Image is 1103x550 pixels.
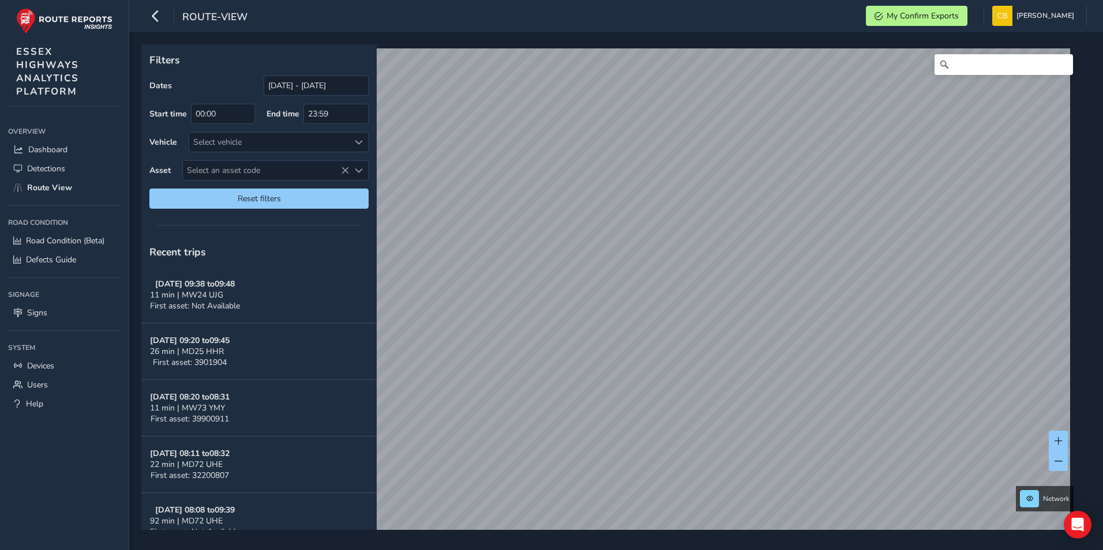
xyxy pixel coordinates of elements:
a: Detections [8,159,121,178]
span: Reset filters [158,193,360,204]
span: First asset: 32200807 [151,470,229,481]
strong: [DATE] 09:20 to 09:45 [150,335,230,346]
a: Route View [8,178,121,197]
strong: [DATE] 08:20 to 08:31 [150,391,230,402]
span: Route View [27,182,72,193]
button: [DATE] 08:20 to08:3111 min | MW73 YMYFirst asset: 39900911 [141,380,377,436]
img: diamond-layout [992,6,1012,26]
strong: [DATE] 08:08 to 09:39 [155,504,235,515]
label: End time [267,108,299,119]
a: Devices [8,356,121,375]
span: Help [26,398,43,409]
strong: [DATE] 08:11 to 08:32 [150,448,230,459]
span: Users [27,379,48,390]
button: [DATE] 08:11 to08:3222 min | MD72 UHEFirst asset: 32200807 [141,436,377,493]
div: Road Condition [8,214,121,231]
span: Defects Guide [26,254,76,265]
canvas: Map [145,48,1070,543]
span: Devices [27,360,54,371]
button: [PERSON_NAME] [992,6,1078,26]
span: Network [1043,494,1070,503]
a: Defects Guide [8,250,121,269]
p: Filters [149,52,369,67]
div: System [8,339,121,356]
span: 11 min | MW24 UJG [150,289,223,300]
label: Start time [149,108,187,119]
a: Road Condition (Beta) [8,231,121,250]
input: Search [935,54,1073,75]
span: Detections [27,163,65,174]
div: Signage [8,286,121,303]
a: Signs [8,303,121,322]
div: Select an asset code [349,161,368,180]
span: Road Condition (Beta) [26,235,104,246]
label: Asset [149,165,171,176]
span: 92 min | MD72 UHE [150,515,223,526]
span: 26 min | MD25 HHR [150,346,224,357]
span: First asset: Not Available [150,526,240,537]
span: route-view [182,10,247,26]
label: Vehicle [149,137,177,148]
span: My Confirm Exports [887,10,959,21]
button: My Confirm Exports [866,6,967,26]
button: [DATE] 09:38 to09:4811 min | MW24 UJGFirst asset: Not Available [141,267,377,323]
div: Select vehicle [189,133,349,152]
span: Select an asset code [183,161,349,180]
span: First asset: Not Available [150,300,240,311]
div: Open Intercom Messenger [1064,511,1091,538]
label: Dates [149,80,172,91]
button: Reset filters [149,189,369,209]
button: [DATE] 08:08 to09:3992 min | MD72 UHEFirst asset: Not Available [141,493,377,549]
span: Dashboard [28,144,67,155]
span: ESSEX HIGHWAYS ANALYTICS PLATFORM [16,45,79,98]
span: Recent trips [149,245,206,259]
span: Signs [27,307,47,318]
span: [PERSON_NAME] [1016,6,1074,26]
span: First asset: 3901904 [153,357,227,368]
a: Help [8,394,121,413]
div: Overview [8,123,121,140]
a: Dashboard [8,140,121,159]
span: 22 min | MD72 UHE [150,459,223,470]
span: First asset: 39900911 [151,413,229,424]
img: rr logo [16,8,112,34]
a: Users [8,375,121,394]
span: 11 min | MW73 YMY [150,402,225,413]
button: [DATE] 09:20 to09:4526 min | MD25 HHRFirst asset: 3901904 [141,323,377,380]
strong: [DATE] 09:38 to 09:48 [155,278,235,289]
